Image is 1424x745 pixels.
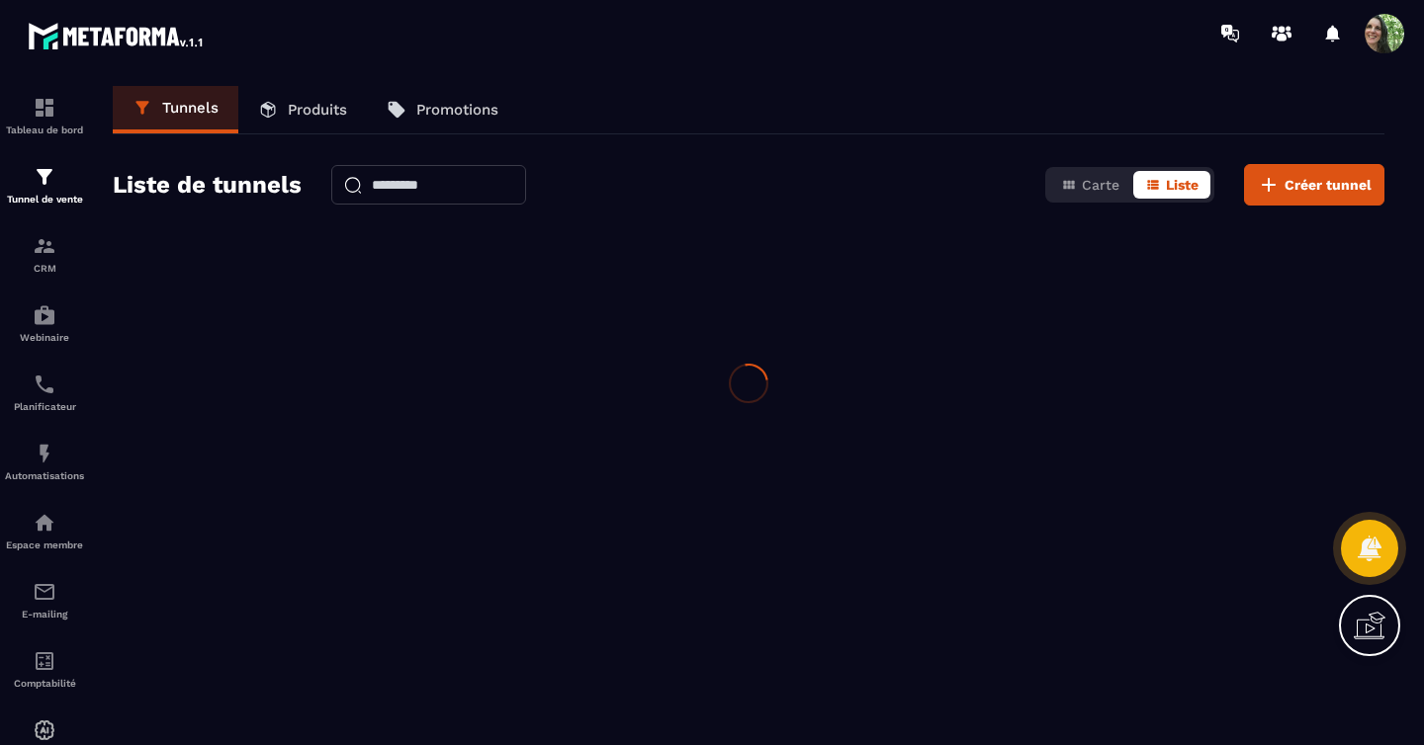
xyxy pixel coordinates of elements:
a: Tunnels [113,86,238,133]
p: Promotions [416,101,498,119]
a: formationformationTableau de bord [5,81,84,150]
img: logo [28,18,206,53]
img: formation [33,234,56,258]
a: automationsautomationsEspace membre [5,496,84,565]
a: schedulerschedulerPlanificateur [5,358,84,427]
img: formation [33,165,56,189]
a: accountantaccountantComptabilité [5,634,84,704]
img: scheduler [33,372,56,396]
p: Espace membre [5,539,84,550]
a: formationformationTunnel de vente [5,150,84,219]
img: accountant [33,649,56,673]
button: Carte [1049,171,1131,199]
span: Carte [1082,177,1119,193]
p: CRM [5,263,84,274]
p: Webinaire [5,332,84,343]
a: automationsautomationsWebinaire [5,289,84,358]
img: automations [33,718,56,742]
p: Planificateur [5,401,84,412]
p: Tableau de bord [5,124,84,135]
a: Promotions [367,86,518,133]
a: formationformationCRM [5,219,84,289]
img: automations [33,511,56,535]
button: Créer tunnel [1244,164,1384,206]
span: Liste [1166,177,1199,193]
p: E-mailing [5,609,84,620]
p: Comptabilité [5,678,84,689]
a: Produits [238,86,367,133]
a: automationsautomationsAutomatisations [5,427,84,496]
p: Automatisations [5,470,84,481]
img: automations [33,442,56,465]
p: Tunnel de vente [5,194,84,205]
p: Tunnels [162,99,219,117]
h2: Liste de tunnels [113,165,302,205]
span: Créer tunnel [1285,175,1372,195]
p: Produits [288,101,347,119]
img: formation [33,96,56,120]
img: automations [33,303,56,327]
img: email [33,580,56,604]
button: Liste [1133,171,1210,199]
a: emailemailE-mailing [5,565,84,634]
